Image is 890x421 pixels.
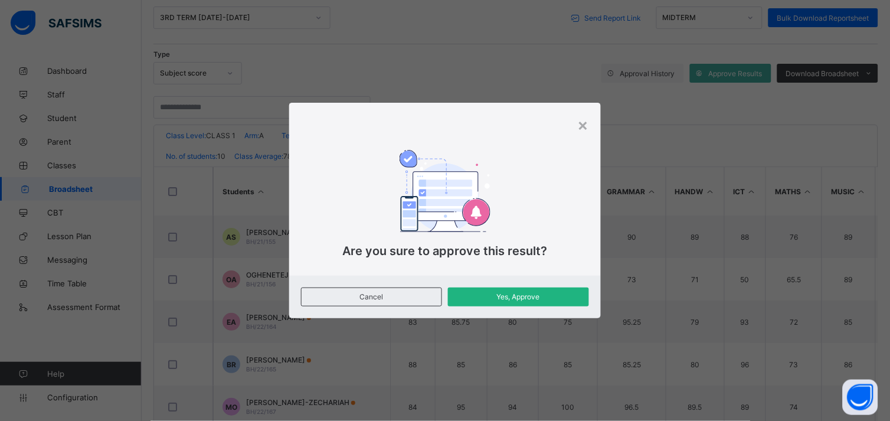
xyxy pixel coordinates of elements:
[342,244,547,258] span: Are you sure to approve this result?
[843,380,878,415] button: Open asap
[457,292,580,301] span: Yes, Approve
[578,115,589,135] div: ×
[310,292,433,301] span: Cancel
[400,150,490,231] img: approval.b46c5b665252442170a589d15ef2ebe7.svg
